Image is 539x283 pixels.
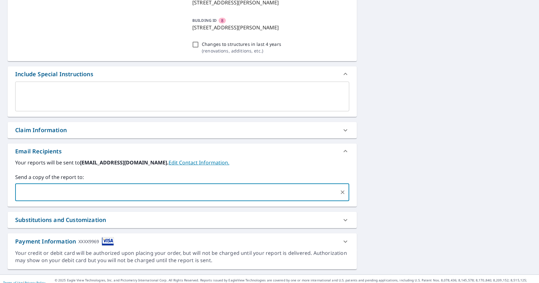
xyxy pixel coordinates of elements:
[15,147,62,156] div: Email Recipients
[8,144,357,159] div: Email Recipients
[338,188,347,197] button: Clear
[169,159,229,166] a: EditContactInfo
[80,159,169,166] b: [EMAIL_ADDRESS][DOMAIN_NAME].
[15,173,349,181] label: Send a copy of the report to:
[8,66,357,82] div: Include Special Instructions
[102,237,114,246] img: cardImage
[202,47,281,54] p: ( renovations, additions, etc. )
[202,41,281,47] p: Changes to structures in last 4 years
[192,18,217,23] p: BUILDING ID
[8,122,357,138] div: Claim Information
[15,159,349,166] label: Your reports will be sent to
[8,212,357,228] div: Substitutions and Customization
[15,126,67,134] div: Claim Information
[8,233,357,249] div: Payment InformationXXXX9969cardImage
[15,237,114,246] div: Payment Information
[221,18,223,24] span: 8
[15,216,106,224] div: Substitutions and Customization
[78,237,99,246] div: XXXX9969
[192,24,347,31] p: [STREET_ADDRESS][PERSON_NAME]
[15,70,93,78] div: Include Special Instructions
[15,249,349,264] div: Your credit or debit card will be authorized upon placing your order, but will not be charged unt...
